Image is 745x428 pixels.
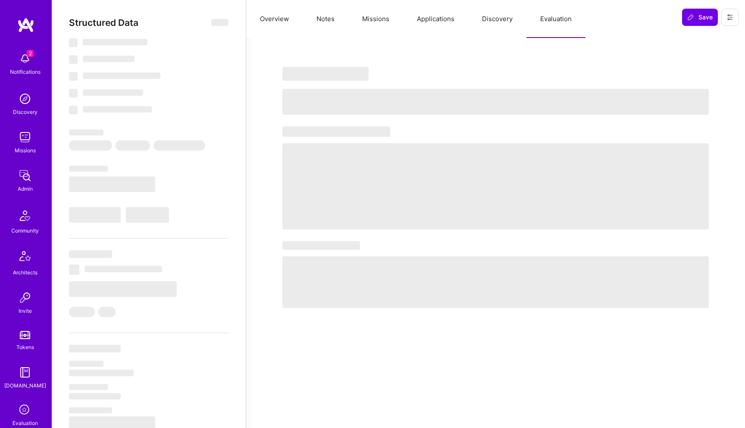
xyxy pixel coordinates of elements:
[85,266,162,272] span: ‌
[19,306,32,315] div: Invite
[83,89,143,96] span: ‌
[69,307,95,317] span: ‌
[18,184,33,193] div: Admin
[10,67,41,76] div: Notifications
[282,256,709,308] span: ‌
[69,89,78,98] span: ‌
[69,281,177,297] span: ‌
[69,176,155,192] span: ‌
[11,226,39,235] div: Community
[20,331,30,339] img: tokens
[69,38,78,47] span: ‌
[153,140,205,151] span: ‌
[282,126,390,137] span: ‌
[69,55,78,64] span: ‌
[69,207,121,223] span: ‌
[83,39,147,45] span: ‌
[69,166,108,172] span: ‌
[16,364,34,381] img: guide book
[98,307,116,317] span: ‌
[16,90,34,107] img: discovery
[282,67,369,81] span: ‌
[282,241,360,250] span: ‌
[13,268,38,277] div: Architects
[116,140,150,151] span: ‌
[69,72,78,81] span: ‌
[69,129,103,135] span: ‌
[15,146,36,155] div: Missions
[69,250,112,258] span: ‌
[15,247,35,268] img: Architects
[69,361,103,367] span: ‌
[69,407,112,413] span: ‌
[16,167,34,184] img: admin teamwork
[27,50,34,57] span: 2
[69,345,121,352] span: ‌
[83,72,160,79] span: ‌
[16,343,34,352] div: Tokens
[16,129,34,146] img: teamwork
[13,107,38,116] div: Discovery
[282,143,709,230] span: ‌
[83,106,152,113] span: ‌
[17,17,34,33] img: logo
[4,381,46,390] div: [DOMAIN_NAME]
[69,17,138,28] span: Structured Data
[15,205,35,226] img: Community
[126,207,169,223] span: ‌
[69,140,112,151] span: ‌
[69,106,78,114] span: ‌
[69,384,108,390] span: ‌
[83,56,135,62] span: ‌
[282,89,709,115] span: ‌
[69,370,134,376] span: ‌
[16,50,34,67] img: bell
[17,402,33,419] i: icon SelectionTeam
[69,264,79,275] span: ‌
[687,13,713,22] span: Save
[69,393,121,400] span: ‌
[682,9,718,26] button: Save
[13,419,38,428] div: Evaluation
[16,289,34,306] img: Invite
[211,19,229,26] span: ‌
